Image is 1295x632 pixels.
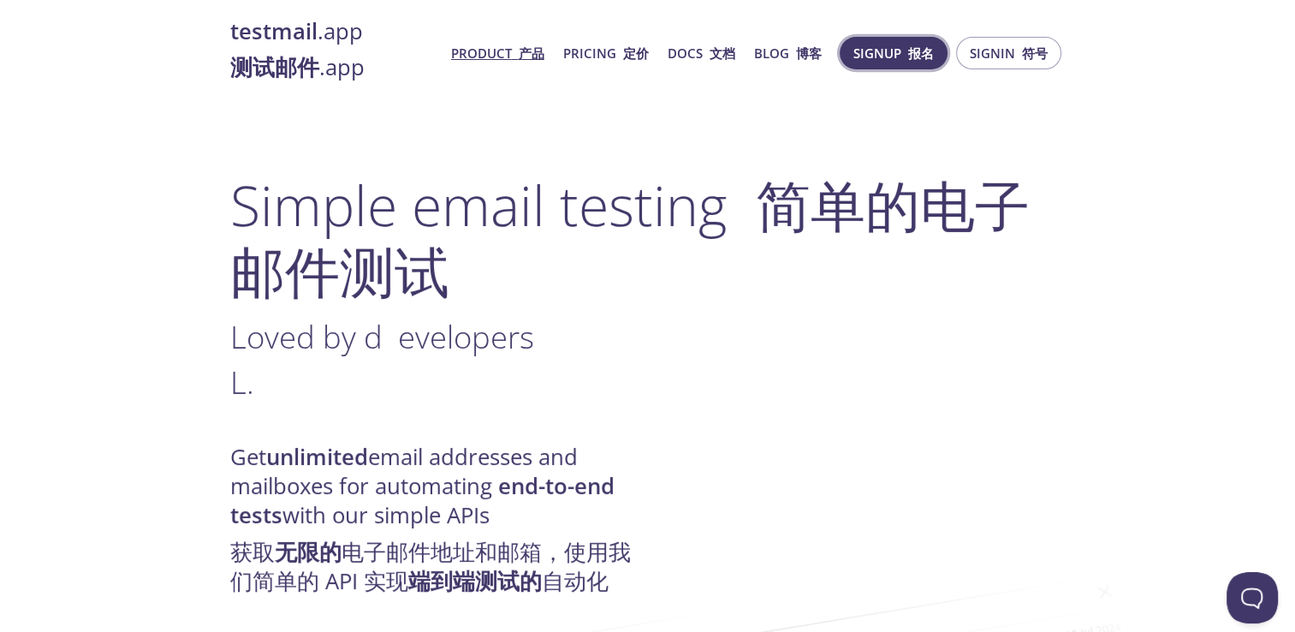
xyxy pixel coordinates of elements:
[230,52,365,82] font: .app
[266,442,368,472] strong: unlimited
[230,16,318,46] strong: testmail
[970,42,1048,64] span: Signin
[230,471,615,530] strong: end-to-end tests
[908,45,934,62] font: 报名
[451,42,544,64] a: Product 产品
[1022,45,1048,62] font: 符号
[230,315,534,358] span: Loved by d evelopers
[519,45,544,62] font: 产品
[230,537,631,596] font: 获取 电子邮件地址和邮箱，使用我们简单的 API 实现 自动化
[230,172,1066,304] h1: Simple email testing
[710,45,735,62] font: 文档
[230,17,437,90] a: testmail.app测试邮件.app
[956,37,1061,69] button: Signin 符号
[563,42,649,64] a: Pricing 定价
[796,45,822,62] font: 博客
[840,37,947,69] button: Signup 报名
[230,52,319,82] strong: 测试邮件
[754,42,822,64] a: Blog 博客
[1227,572,1278,623] iframe: Help Scout Beacon - Open
[853,42,934,64] span: Signup
[623,45,649,62] font: 定价
[230,361,254,403] span: L.
[275,537,342,567] strong: 无限的
[668,42,735,64] a: Docs 文档
[230,443,648,603] h4: Get email addresses and mailboxes for automating with our simple APIs
[230,167,1030,308] font: 简单的电子邮件测试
